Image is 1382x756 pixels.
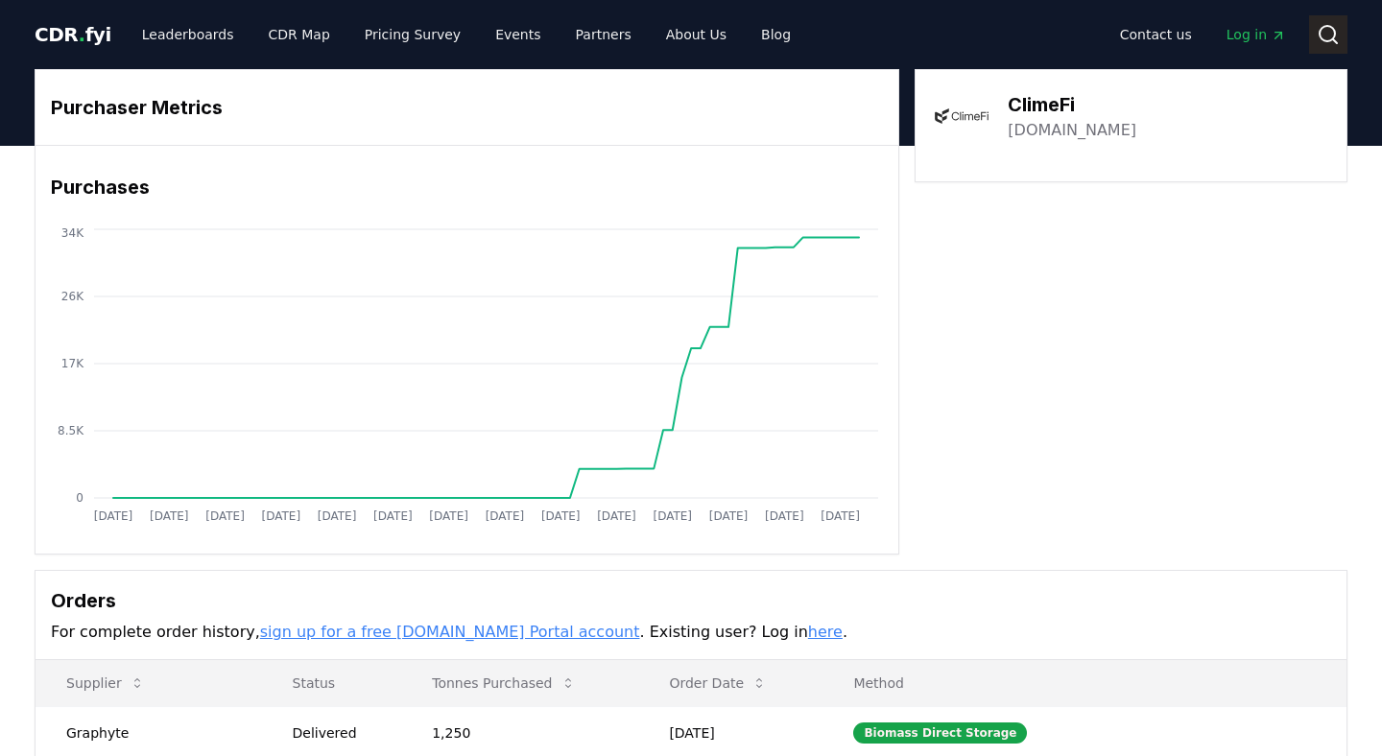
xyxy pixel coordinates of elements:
tspan: [DATE] [94,509,133,523]
a: Leaderboards [127,17,250,52]
tspan: 34K [61,226,84,240]
tspan: [DATE] [429,509,468,523]
span: CDR fyi [35,23,111,46]
p: Status [277,673,387,693]
button: Supplier [51,664,160,702]
tspan: [DATE] [150,509,189,523]
tspan: [DATE] [318,509,357,523]
tspan: 8.5K [58,424,84,437]
button: Order Date [654,664,782,702]
a: CDR Map [253,17,345,52]
tspan: [DATE] [765,509,804,523]
div: Delivered [293,723,387,743]
tspan: [DATE] [821,509,860,523]
a: About Us [651,17,742,52]
a: CDR.fyi [35,21,111,48]
a: Partners [560,17,647,52]
a: sign up for a free [DOMAIN_NAME] Portal account [260,623,640,641]
a: Contact us [1105,17,1207,52]
h3: Purchaser Metrics [51,93,883,122]
a: Blog [746,17,806,52]
tspan: [DATE] [653,509,692,523]
tspan: 0 [76,491,83,505]
h3: Purchases [51,173,883,201]
a: Pricing Survey [349,17,476,52]
tspan: 26K [61,290,84,303]
nav: Main [1105,17,1301,52]
a: Events [480,17,556,52]
tspan: [DATE] [709,509,749,523]
button: Tonnes Purchased [417,664,590,702]
a: here [808,623,843,641]
span: Log in [1227,25,1286,44]
img: ClimeFi-logo [935,89,989,143]
tspan: [DATE] [541,509,581,523]
div: Biomass Direct Storage [853,722,1027,744]
tspan: [DATE] [597,509,636,523]
tspan: [DATE] [486,509,525,523]
tspan: [DATE] [373,509,413,523]
h3: Orders [51,586,1331,615]
tspan: [DATE] [262,509,301,523]
span: . [79,23,85,46]
a: [DOMAIN_NAME] [1008,119,1136,142]
tspan: 17K [61,357,84,370]
tspan: [DATE] [205,509,245,523]
p: Method [838,673,1331,693]
h3: ClimeFi [1008,90,1136,119]
p: For complete order history, . Existing user? Log in . [51,621,1331,644]
nav: Main [127,17,806,52]
a: Log in [1211,17,1301,52]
